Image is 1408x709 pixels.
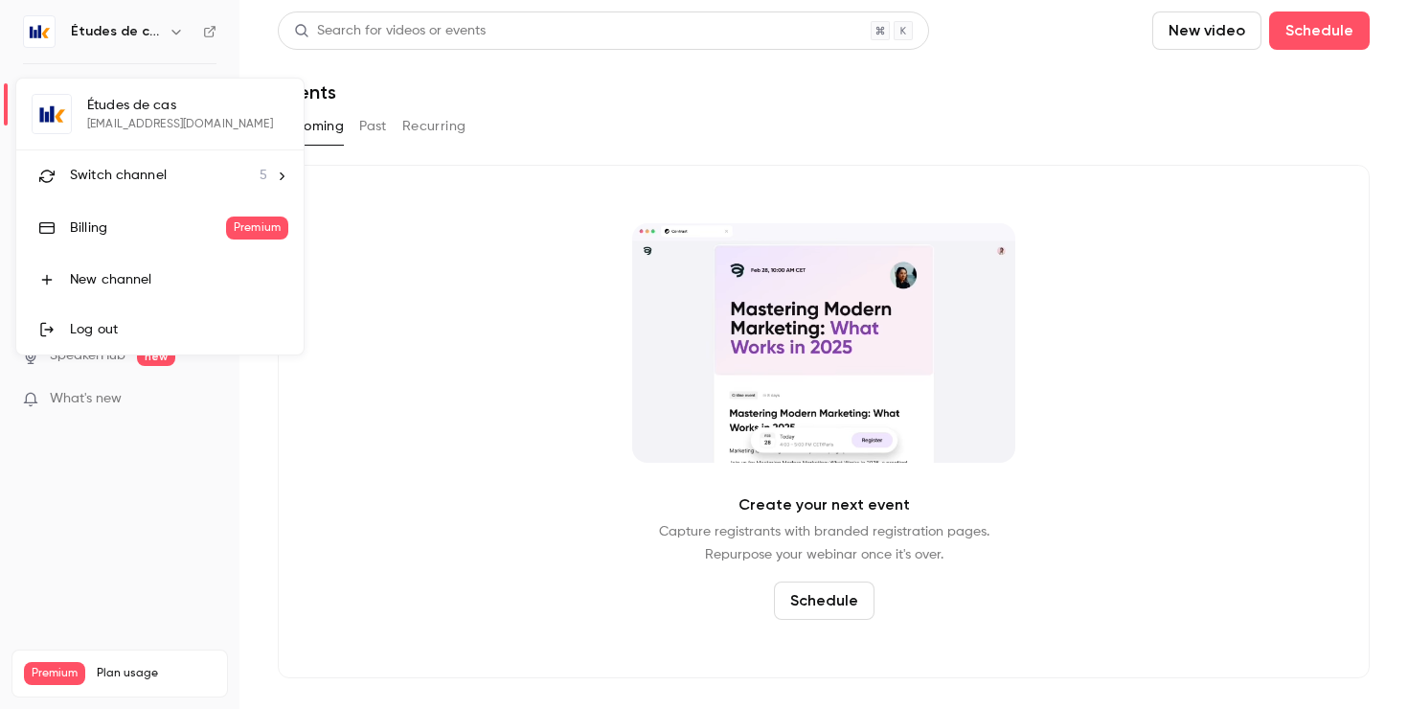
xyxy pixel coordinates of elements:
[70,218,226,238] div: Billing
[260,166,267,186] span: 5
[70,166,167,186] span: Switch channel
[226,217,288,240] span: Premium
[70,320,288,339] div: Log out
[70,270,288,289] div: New channel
